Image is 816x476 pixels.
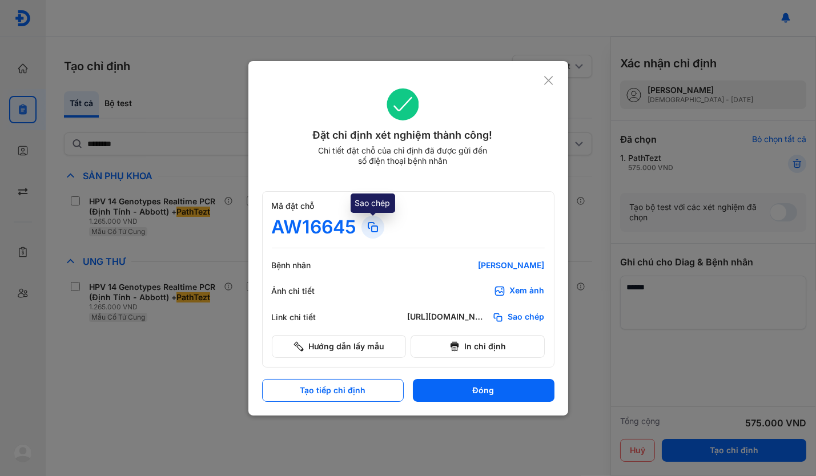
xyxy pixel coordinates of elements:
[508,312,545,323] span: Sao chép
[408,260,545,271] div: [PERSON_NAME]
[408,312,488,323] div: [URL][DOMAIN_NAME]
[262,379,404,402] button: Tạo tiếp chỉ định
[313,146,492,166] div: Chi tiết đặt chỗ của chỉ định đã được gửi đến số điện thoại bệnh nhân
[411,335,545,358] button: In chỉ định
[272,335,406,358] button: Hướng dẫn lấy mẫu
[262,127,544,143] div: Đặt chỉ định xét nghiệm thành công!
[272,260,340,271] div: Bệnh nhân
[272,312,340,322] div: Link chi tiết
[413,379,554,402] button: Đóng
[272,216,357,239] div: AW16645
[272,286,340,296] div: Ảnh chi tiết
[272,201,545,211] div: Mã đặt chỗ
[510,285,545,297] div: Xem ảnh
